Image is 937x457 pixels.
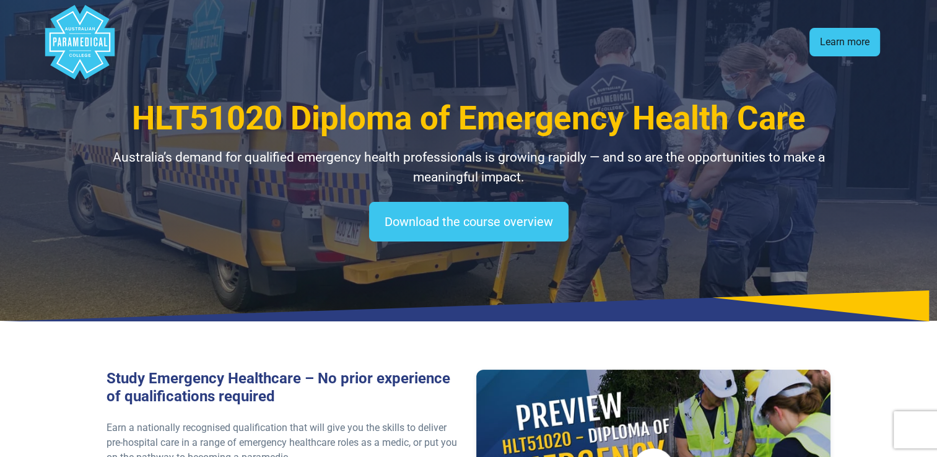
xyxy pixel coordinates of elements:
span: HLT51020 Diploma of Emergency Health Care [132,99,806,137]
p: Australia’s demand for qualified emergency health professionals is growing rapidly — and so are t... [107,148,831,187]
a: Learn more [809,28,880,56]
div: Australian Paramedical College [43,5,117,79]
h3: Study Emergency Healthcare – No prior experience of qualifications required [107,370,461,406]
a: Download the course overview [369,202,569,242]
